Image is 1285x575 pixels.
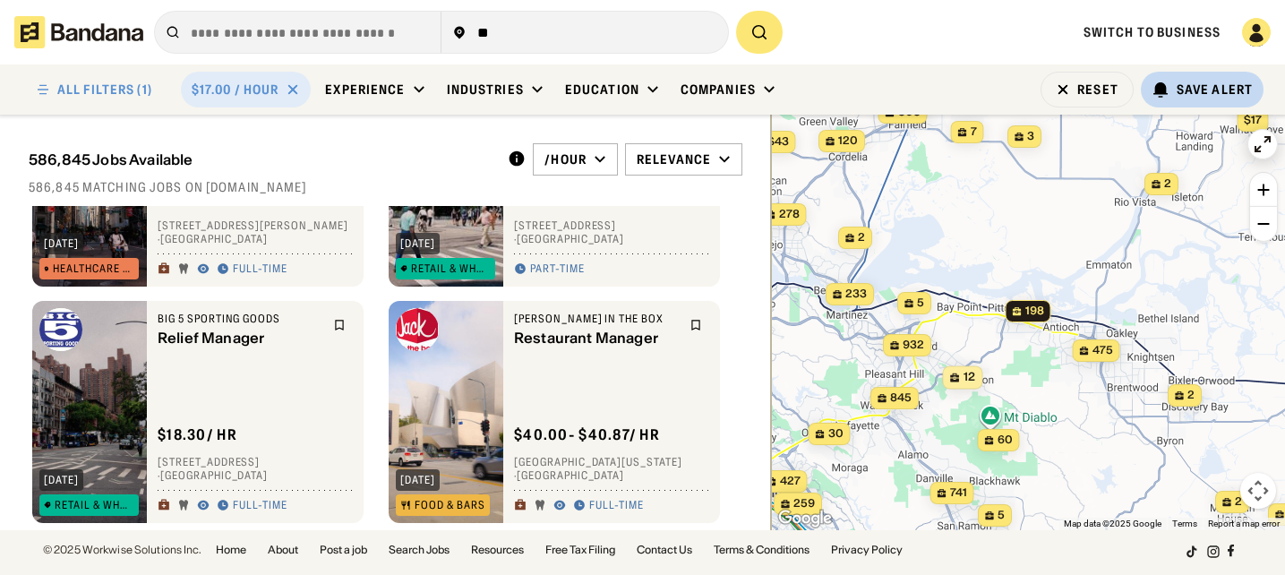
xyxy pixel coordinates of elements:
[39,308,82,351] img: Big 5 Sporting Goods logo
[44,475,79,485] div: [DATE]
[903,338,924,353] span: 932
[43,545,201,555] div: © 2025 Workwise Solutions Inc.
[55,500,134,511] div: Retail & Wholesale
[29,206,741,530] div: grid
[890,390,912,406] span: 845
[389,545,450,555] a: Search Jobs
[44,238,79,249] div: [DATE]
[57,83,152,96] div: ALL FILTERS (1)
[268,545,298,555] a: About
[1084,24,1221,40] a: Switch to Business
[233,499,287,513] div: Full-time
[838,133,858,149] span: 120
[589,499,644,513] div: Full-time
[447,82,524,98] div: Industries
[1172,519,1197,528] a: Terms (opens in new tab)
[858,230,865,245] span: 2
[514,330,679,347] div: Restaurant Manager
[793,496,815,511] span: 259
[530,262,585,277] div: Part-time
[964,370,976,386] span: 12
[471,545,524,555] a: Resources
[192,82,279,98] div: $17.00 / hour
[233,262,287,277] div: Full-time
[400,238,435,249] div: [DATE]
[158,425,237,444] div: $ 18.30 / hr
[415,500,485,511] div: Food & Bars
[917,296,924,311] span: 5
[1164,176,1171,192] span: 2
[158,330,322,347] div: Relief Manager
[637,545,692,555] a: Contact Us
[565,82,639,98] div: Education
[775,507,835,530] img: Google
[1240,473,1276,509] button: Map camera controls
[998,508,1005,523] span: 5
[1235,494,1242,510] span: 2
[396,308,439,351] img: Jack in the Box logo
[775,507,835,530] a: Open this area in Google Maps (opens a new window)
[1064,519,1161,528] span: Map data ©2025 Google
[514,455,709,483] div: [GEOGRAPHIC_DATA][US_STATE] · [GEOGRAPHIC_DATA]
[637,151,711,167] div: Relevance
[411,263,491,274] div: Retail & Wholesale
[216,545,246,555] a: Home
[845,287,867,302] span: 233
[714,545,810,555] a: Terms & Conditions
[29,179,742,195] div: 586,845 matching jobs on [DOMAIN_NAME]
[767,134,789,148] span: $43
[828,426,844,442] span: 30
[514,425,660,444] div: $ 40.00 - $40.87 / hr
[53,263,134,274] div: Healthcare & Mental Health
[514,312,679,326] div: [PERSON_NAME] in the Box
[158,219,353,246] div: [STREET_ADDRESS][PERSON_NAME] · [GEOGRAPHIC_DATA]
[779,207,800,222] span: 278
[325,82,405,98] div: Experience
[400,475,435,485] div: [DATE]
[320,545,367,555] a: Post a job
[1208,519,1280,528] a: Report a map error
[1027,129,1034,144] span: 3
[1187,388,1195,403] span: 2
[831,545,903,555] a: Privacy Policy
[681,82,756,98] div: Companies
[29,151,193,168] div: 586,845 Jobs Available
[780,474,801,489] span: 427
[971,124,977,140] span: 7
[545,545,615,555] a: Free Tax Filing
[1177,82,1253,98] div: Save Alert
[544,151,587,167] div: /hour
[514,219,709,246] div: [STREET_ADDRESS] · [GEOGRAPHIC_DATA]
[1244,113,1262,126] span: $17
[1077,83,1118,96] div: Reset
[998,433,1013,448] span: 60
[14,16,143,48] img: Bandana logotype
[950,485,967,501] span: 741
[158,455,353,483] div: [STREET_ADDRESS] · [GEOGRAPHIC_DATA]
[158,312,322,326] div: Big 5 Sporting Goods
[1025,304,1044,319] span: 198
[1092,343,1113,358] span: 475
